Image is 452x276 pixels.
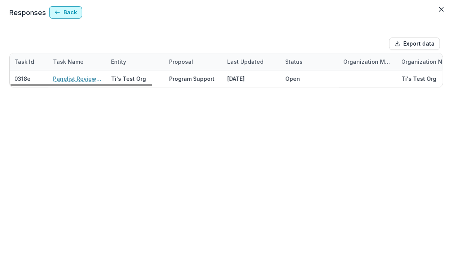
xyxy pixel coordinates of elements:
[48,53,106,70] div: Task Name
[281,53,339,70] div: Status
[281,58,307,66] div: Status
[223,70,281,87] div: [DATE]
[164,53,223,70] div: Proposal
[339,58,397,66] div: Organization Modified On
[223,53,281,70] div: Last Updated
[223,58,268,66] div: Last Updated
[285,75,300,83] div: Open
[49,6,82,19] button: Back
[106,53,164,70] div: Entity
[169,75,214,83] div: Program Support
[14,75,31,83] div: 0318e
[164,58,198,66] div: Proposal
[339,53,397,70] div: Organization Modified On
[10,53,48,70] div: Task Id
[435,3,447,15] button: Close
[401,75,436,83] div: Ti's Test Org
[111,75,146,83] div: Ti's Test Org
[48,58,88,66] div: Task Name
[53,75,102,83] a: Panelist Review - Arts
[389,37,440,50] button: Export data
[10,58,39,66] div: Task Id
[106,58,131,66] div: Entity
[9,7,46,18] p: Responses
